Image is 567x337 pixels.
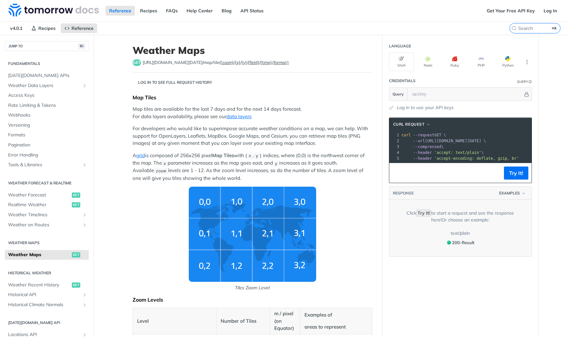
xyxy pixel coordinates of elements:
[72,202,80,207] span: get
[272,60,289,65] label: {format}
[5,120,89,130] a: Versioning
[397,104,454,111] a: Log in to use your API keys
[136,152,145,158] a: grid
[274,310,296,332] p: m / pixel (on Equator)
[434,150,482,155] span: 'accept: text/plain'
[413,144,442,149] span: --compressed
[416,209,431,217] code: Try It!
[133,125,372,147] p: For developers who would like to superimpose accurate weather conditions on a map, we can help. W...
[133,152,372,182] p: A is composed of 256x256 pixel with ( , ) indices, where (0,0) is the northwest corner of the map...
[256,154,258,158] span: y
[524,59,530,65] svg: More ellipsis
[183,6,216,16] a: Help Center
[220,60,234,65] label: {zoom}
[434,156,519,161] span: 'accept-encoding: deflate, gzip, br'
[38,25,56,31] span: Recipes
[8,222,80,228] span: Weather on Routes
[393,168,402,178] button: Copy to clipboard
[8,72,87,79] span: [DATE][DOMAIN_NAME] APIs
[389,43,411,49] div: Language
[8,112,87,119] span: Webhooks
[78,44,85,49] span: ⌘/
[504,167,528,180] button: Try It!
[221,318,265,325] p: Number of Tiles
[5,71,89,81] a: [DATE][DOMAIN_NAME] APIs
[28,23,59,33] a: Recipes
[82,222,87,228] button: Show subpages for Weather on Routes
[72,193,80,198] span: get
[137,318,212,325] p: Level
[389,156,400,161] div: 5
[402,144,444,149] span: \
[5,130,89,140] a: Formats
[5,280,89,290] a: Weather Recent Historyget
[5,61,89,67] h2: Fundamentals
[8,192,70,198] span: Weather Forecast
[483,6,538,16] a: Get Your Free API Key
[529,80,532,83] i: Information
[82,83,87,88] button: Show subpages for Weather Data Layers
[389,138,400,144] div: 2
[389,88,407,101] button: Query
[5,210,89,220] a: Weather TimelinesShow subpages for Weather Timelines
[133,44,372,56] h1: Weather Maps
[5,150,89,160] a: Error Handling
[402,139,486,143] span: [URL][DOMAIN_NAME][DATE] \
[391,121,433,128] button: cURL Request
[517,79,532,84] div: QueryInformation
[189,187,316,282] img: weather-grid-map.png
[451,230,470,237] div: text/plain
[416,53,441,71] button: Node
[540,6,561,16] a: Log In
[5,140,89,150] a: Pagination
[8,162,80,168] span: Tools & Libraries
[5,220,89,230] a: Weather on RoutesShow subpages for Weather on Routes
[447,241,451,244] span: 200
[5,160,89,170] a: Tools & LibrariesShow subpages for Tools & Libraries
[413,139,425,143] span: --url
[442,53,467,71] button: Ruby
[72,252,80,257] span: get
[5,320,89,326] h2: [DATE][DOMAIN_NAME] API
[389,78,416,84] div: Credentials
[5,180,89,186] h2: Weather Forecast & realtime
[235,60,240,65] label: {x}
[156,168,166,173] span: zoom
[550,25,559,31] kbd: ⌘K
[133,296,372,303] div: Zoom Levels
[6,23,26,33] span: v4.0.1
[402,133,446,137] span: GET \
[106,6,135,16] a: Reference
[452,240,474,245] span: 200 - Result
[249,154,251,158] span: x
[497,190,528,196] button: Examples
[72,282,80,288] span: get
[212,152,234,158] strong: Map Tiles
[8,102,87,109] span: Rate Limiting & Tokens
[71,25,94,31] span: Reference
[522,57,532,67] button: More Languages
[218,6,235,16] a: Blog
[5,250,89,260] a: Weather Mapsget
[8,152,87,158] span: Error Handling
[496,53,521,71] button: Python
[143,59,289,66] span: https://api.tomorrow.io/v4/map/tile/{zoom}/{x}/{y}/{field}/{time}.{format}
[8,92,87,99] span: Access Keys
[304,323,367,331] p: areas to represent
[5,240,89,246] h2: Weather Maps
[389,53,414,71] button: Shell
[133,94,372,101] div: Map Tiles
[393,91,404,97] span: Query
[241,60,247,65] label: {y}
[82,212,87,218] button: Show subpages for Weather Timelines
[304,311,367,319] p: Examples of
[5,270,89,276] h2: Historical Weather
[82,162,87,168] button: Show subpages for Tools & Libraries
[82,292,87,297] button: Show subpages for Historical API
[5,110,89,120] a: Webhooks
[413,156,432,161] span: --header
[409,88,523,101] input: apikey
[5,290,89,300] a: Historical APIShow subpages for Historical API
[133,80,212,85] div: Log in to see full request history
[402,150,484,155] span: \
